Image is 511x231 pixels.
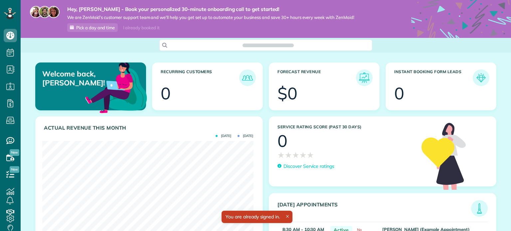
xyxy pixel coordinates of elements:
[119,24,163,32] div: I already booked it
[292,149,299,161] span: ★
[249,42,287,49] span: Search ZenMaid…
[474,71,488,84] img: icon_form_leads-04211a6a04a5b2264e4ee56bc0799ec3eb69b7e499cbb523a139df1d13a81ae0.png
[277,149,285,161] span: ★
[222,211,292,223] div: You are already signed in.
[216,134,231,138] span: [DATE]
[30,6,42,18] img: maria-72a9807cf96188c08ef61303f053569d2e2a8a1cde33d635c8a3ac13582a053d.jpg
[299,149,307,161] span: ★
[76,25,115,30] span: Pick a day and time
[10,149,19,156] span: New
[39,6,51,18] img: jorge-587dff0eeaa6aab1f244e6dc62b8924c3b6ad411094392a53c71c6c4a576187d.jpg
[358,71,371,84] img: icon_forecast_revenue-8c13a41c7ed35a8dcfafea3cbb826a0462acb37728057bba2d056411b612bbbe.png
[67,23,118,32] a: Pick a day and time
[161,69,239,86] h3: Recurring Customers
[277,85,297,102] div: $0
[473,202,486,215] img: icon_todays_appointments-901f7ab196bb0bea1936b74009e4eb5ffbc2d2711fa7634e0d609ed5ef32b18b.png
[241,71,254,84] img: icon_recurring_customers-cf858462ba22bcd05b5a5880d41d6543d210077de5bb9ebc9590e49fd87d84ed.png
[277,69,356,86] h3: Forecast Revenue
[307,149,314,161] span: ★
[277,133,287,149] div: 0
[10,166,19,173] span: New
[283,163,334,170] p: Discover Service ratings
[394,85,404,102] div: 0
[44,125,256,131] h3: Actual Revenue this month
[285,149,292,161] span: ★
[238,134,253,138] span: [DATE]
[67,15,354,20] span: We are ZenMaid’s customer support team and we’ll help you get set up to automate your business an...
[161,85,171,102] div: 0
[48,6,60,18] img: michelle-19f622bdf1676172e81f8f8fba1fb50e276960ebfe0243fe18214015130c80e4.jpg
[67,6,354,13] strong: Hey, [PERSON_NAME] - Book your personalized 30-minute onboarding call to get started!
[277,202,471,217] h3: [DATE] Appointments
[84,55,148,119] img: dashboard_welcome-42a62b7d889689a78055ac9021e634bf52bae3f8056760290aed330b23ab8690.png
[277,125,415,129] h3: Service Rating score (past 30 days)
[42,69,110,87] p: Welcome back, [PERSON_NAME]!
[394,69,473,86] h3: Instant Booking Form Leads
[277,163,334,170] a: Discover Service ratings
